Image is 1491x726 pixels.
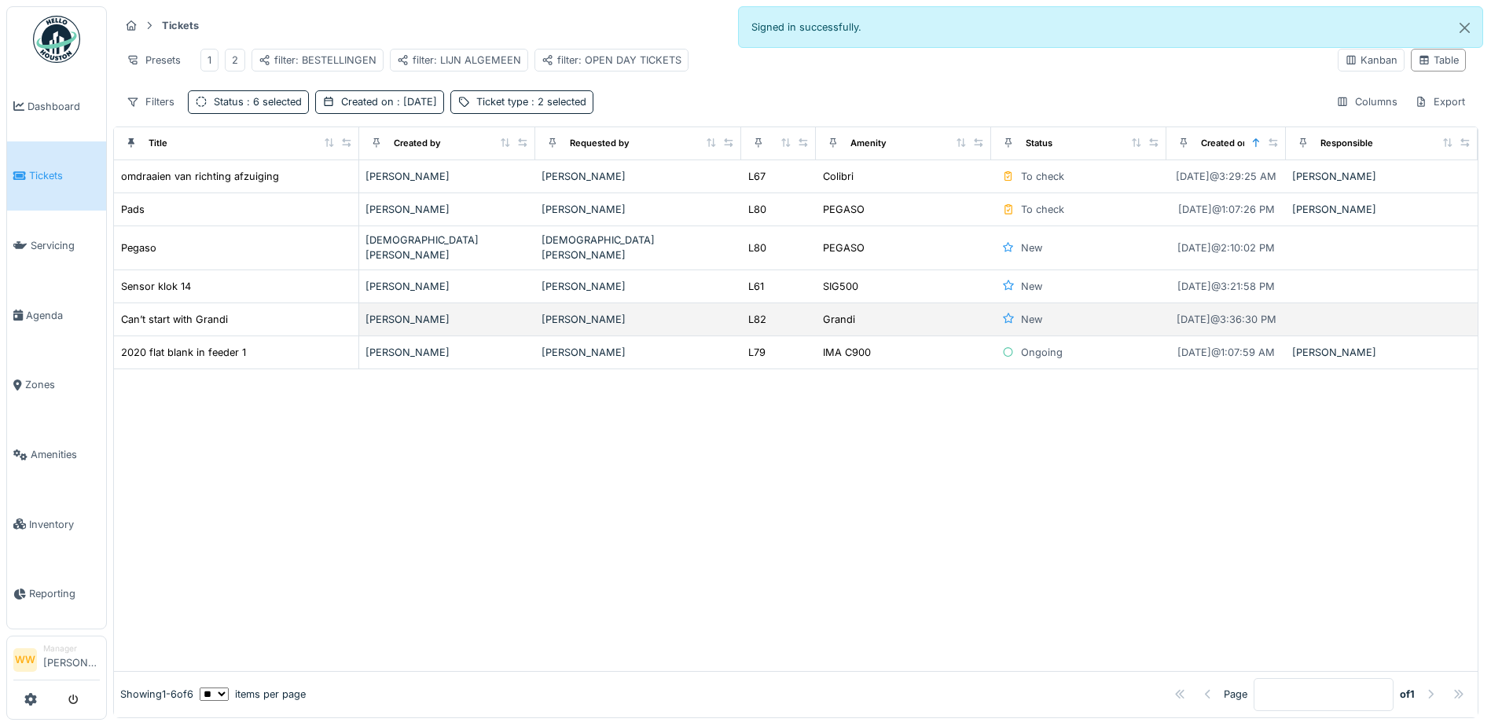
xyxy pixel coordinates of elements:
div: Status [214,94,302,109]
div: Presets [119,49,188,71]
div: 1 [207,53,211,68]
div: Requested by [570,137,630,150]
div: [DATE] @ 3:36:30 PM [1177,312,1276,327]
div: omdraaien van richting afzuiging [121,169,279,184]
span: Reporting [29,586,100,601]
div: Created on [1201,137,1248,150]
div: [DATE] @ 3:21:58 PM [1177,279,1275,294]
div: Colibri [823,169,854,184]
div: Signed in successfully. [738,6,1484,48]
div: SIG500 [823,279,858,294]
button: Close [1447,7,1482,49]
span: Agenda [26,308,100,323]
div: [PERSON_NAME] [1292,169,1471,184]
div: L80 [748,240,766,255]
div: Export [1408,90,1472,113]
div: [PERSON_NAME] [365,312,528,327]
div: Ongoing [1021,345,1063,360]
div: Manager [43,643,100,654]
div: Status [1026,137,1052,150]
div: Grandi [823,312,855,327]
span: Tickets [29,168,100,183]
span: Amenities [31,447,100,462]
div: New [1021,279,1042,294]
div: To check [1021,169,1064,184]
div: [PERSON_NAME] [542,312,735,327]
a: Zones [7,350,106,420]
div: [PERSON_NAME] [365,345,528,360]
div: Filters [119,90,182,113]
li: [PERSON_NAME] [43,643,100,676]
div: Title [149,137,167,150]
div: Ticket type [476,94,586,109]
div: filter: OPEN DAY TICKETS [542,53,681,68]
div: [DEMOGRAPHIC_DATA][PERSON_NAME] [365,233,528,262]
div: Page [1224,687,1247,702]
div: [PERSON_NAME] [542,202,735,217]
div: L80 [748,202,766,217]
div: Sensor klok 14 [121,279,191,294]
div: Columns [1329,90,1405,113]
div: 2 [232,53,238,68]
div: [DATE] @ 2:10:02 PM [1177,240,1275,255]
div: IMA C900 [823,345,871,360]
a: Amenities [7,420,106,489]
div: [PERSON_NAME] [365,279,528,294]
div: [PERSON_NAME] [542,279,735,294]
span: : [DATE] [394,96,437,108]
div: L79 [748,345,766,360]
span: : 6 selected [244,96,302,108]
div: New [1021,312,1042,327]
div: Showing 1 - 6 of 6 [120,687,193,702]
div: [DEMOGRAPHIC_DATA][PERSON_NAME] [542,233,735,262]
div: filter: BESTELLINGEN [259,53,376,68]
div: Created by [394,137,441,150]
div: [PERSON_NAME] [365,169,528,184]
div: [PERSON_NAME] [1292,345,1471,360]
div: Amenity [850,137,887,150]
img: Badge_color-CXgf-gQk.svg [33,16,80,63]
a: Servicing [7,211,106,280]
div: Created on [341,94,437,109]
div: [PERSON_NAME] [542,345,735,360]
span: : 2 selected [528,96,586,108]
strong: Tickets [156,18,205,33]
div: Pegaso [121,240,156,255]
div: [PERSON_NAME] [365,202,528,217]
a: Agenda [7,280,106,350]
div: [PERSON_NAME] [542,169,735,184]
div: items per page [200,687,306,702]
div: filter: LIJN ALGEMEEN [397,53,521,68]
a: Inventory [7,489,106,559]
div: PEGASO [823,202,865,217]
div: L61 [748,279,764,294]
div: Pads [121,202,145,217]
a: Reporting [7,559,106,629]
div: Responsible [1320,137,1373,150]
a: Dashboard [7,71,106,141]
span: Zones [25,377,100,392]
div: [DATE] @ 1:07:26 PM [1178,202,1275,217]
a: Tickets [7,141,106,211]
span: Inventory [29,517,100,532]
div: L67 [748,169,766,184]
div: Kanban [1345,53,1397,68]
li: WW [13,648,37,672]
div: Table [1418,53,1459,68]
div: [DATE] @ 1:07:59 AM [1177,345,1275,360]
div: [DATE] @ 3:29:25 AM [1176,169,1276,184]
div: [PERSON_NAME] [1292,202,1471,217]
span: Servicing [31,238,100,253]
strong: of 1 [1400,687,1415,702]
div: 2020 flat blank in feeder 1 [121,345,246,360]
span: Dashboard [28,99,100,114]
div: PEGASO [823,240,865,255]
div: L82 [748,312,766,327]
div: New [1021,240,1042,255]
a: WW Manager[PERSON_NAME] [13,643,100,680]
div: Can’t start with Grandi [121,312,228,327]
div: To check [1021,202,1064,217]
